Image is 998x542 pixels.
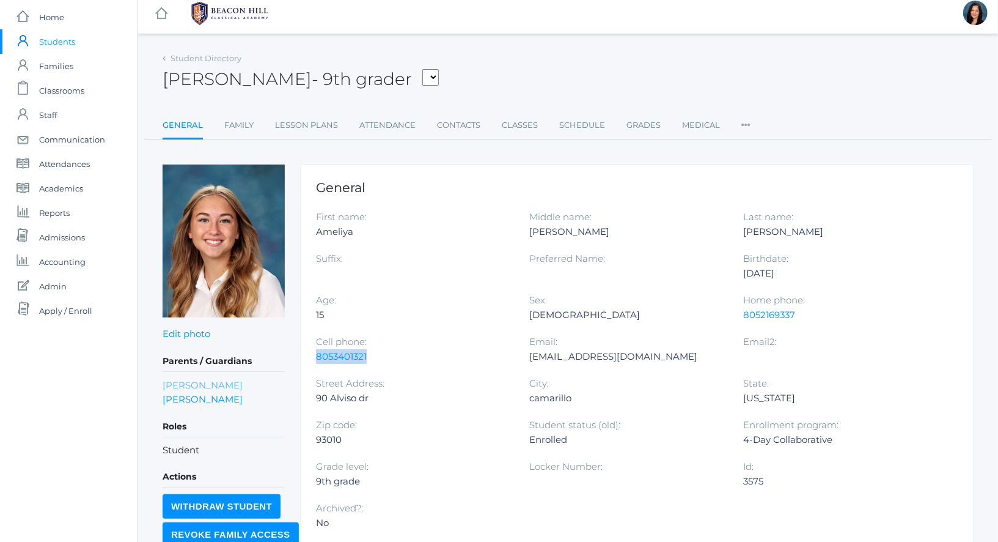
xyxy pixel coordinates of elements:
[530,253,606,264] label: Preferred Name:
[171,53,241,63] a: Student Directory
[316,351,367,362] a: 8053401321
[530,225,725,239] div: [PERSON_NAME]
[163,328,210,340] a: Edit photo
[312,69,412,89] span: - 9th grader
[163,467,285,488] h5: Actions
[224,113,254,138] a: Family
[530,461,603,472] label: Locker Number:
[530,377,549,389] label: City:
[743,391,939,406] div: [US_STATE]
[316,391,512,406] div: 90 Alviso dr
[316,516,512,530] div: No
[502,113,538,138] a: Classes
[316,294,336,306] label: Age:
[530,211,592,223] label: Middle name:
[316,461,369,472] label: Grade level:
[316,225,512,239] div: Ameliya
[316,211,367,223] label: First name:
[743,294,805,306] label: Home phone:
[743,377,769,389] label: State:
[530,432,725,447] div: Enrolled
[437,113,480,138] a: Contacts
[316,377,384,389] label: Street Address:
[316,180,958,195] h1: General
[39,225,85,250] span: Admissions
[39,103,57,127] span: Staff
[39,78,84,103] span: Classrooms
[163,494,281,519] input: Withdraw Student
[626,113,661,138] a: Grades
[743,266,939,281] div: [DATE]
[275,113,338,138] a: Lesson Plans
[163,379,243,391] a: [PERSON_NAME]
[743,474,939,489] div: 3575
[530,336,558,347] label: Email:
[530,349,725,364] div: [EMAIL_ADDRESS][DOMAIN_NAME]
[530,391,725,406] div: camarillo
[39,152,90,176] span: Attendances
[743,432,939,447] div: 4-Day Collaborative
[39,5,64,29] span: Home
[743,253,788,264] label: Birthdate:
[39,250,86,274] span: Accounting
[39,274,67,299] span: Admin
[530,308,725,322] div: [DEMOGRAPHIC_DATA]
[316,419,357,431] label: Zip code:
[39,54,73,78] span: Families
[316,474,512,489] div: 9th grade
[39,127,105,152] span: Communication
[530,294,548,306] label: Sex:
[316,336,367,347] label: Cell phone:
[743,211,793,223] label: Last name:
[163,165,285,317] img: Ameliya Lehr
[359,113,416,138] a: Attendance
[163,351,285,372] h5: Parents / Guardians
[559,113,605,138] a: Schedule
[39,176,83,201] span: Academics
[316,308,512,322] div: 15
[39,29,75,54] span: Students
[743,309,795,321] a: 8052169337
[163,417,285,437] h5: Roles
[39,201,70,225] span: Reports
[316,502,363,514] label: Archived?:
[163,113,203,139] a: General
[743,461,754,472] label: Id:
[743,336,776,347] label: Email2:
[163,444,285,458] li: Student
[316,253,343,264] label: Suffix:
[682,113,720,138] a: Medical
[163,70,439,89] h2: [PERSON_NAME]
[743,419,838,431] label: Enrollment program:
[743,225,939,239] div: [PERSON_NAME]
[530,419,621,431] label: Student status (old):
[39,299,92,323] span: Apply / Enroll
[316,432,512,447] div: 93010
[963,1,988,25] div: Curcinda Young
[163,393,243,405] a: [PERSON_NAME]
